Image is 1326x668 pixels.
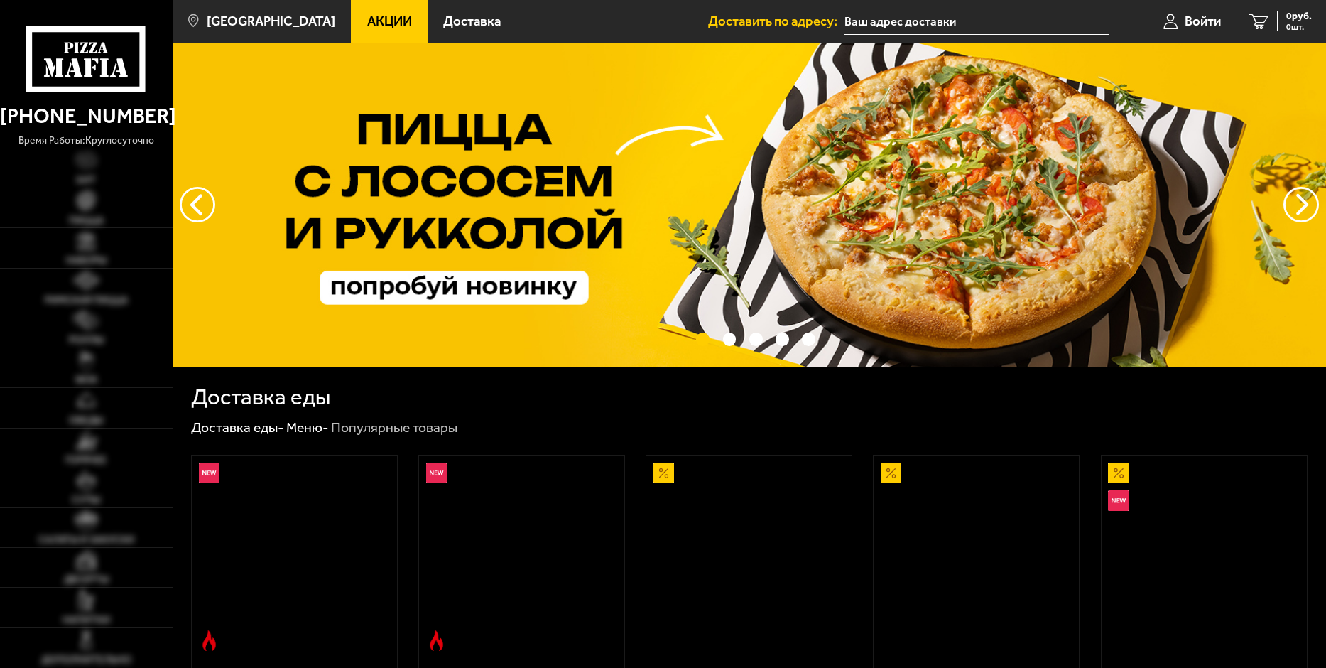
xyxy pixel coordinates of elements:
[426,630,447,651] img: Острое блюдо
[1286,23,1312,31] span: 0 шт.
[723,333,737,346] button: точки переключения
[66,256,107,266] span: Наборы
[65,456,107,465] span: Горячее
[331,419,457,436] div: Популярные товары
[191,386,330,408] h1: Доставка еды
[443,15,501,28] span: Доставка
[776,333,789,346] button: точки переключения
[63,615,110,625] span: Напитки
[646,456,852,658] a: АкционныйАль-Шам 25 см (тонкое тесто)
[419,456,624,658] a: НовинкаОстрое блюдоРимская с мясным ассорти
[75,375,97,385] span: WOK
[45,296,128,306] span: Римская пицца
[802,333,815,346] button: точки переключения
[1286,11,1312,21] span: 0 руб.
[1283,187,1319,222] button: предыдущий
[749,333,763,346] button: точки переключения
[881,463,901,483] img: Акционный
[708,15,844,28] span: Доставить по адресу:
[38,535,134,545] span: Салаты и закуски
[76,176,96,185] span: Хит
[207,15,335,28] span: [GEOGRAPHIC_DATA]
[1102,456,1307,658] a: АкционныйНовинкаВсё включено
[1185,15,1221,28] span: Войти
[64,575,109,585] span: Десерты
[192,456,397,658] a: НовинкаОстрое блюдоРимская с креветками
[653,463,674,483] img: Акционный
[180,187,215,222] button: следующий
[696,333,710,346] button: точки переключения
[844,9,1109,35] input: Ваш адрес доставки
[286,419,329,436] a: Меню-
[41,655,131,665] span: Дополнительно
[69,416,103,426] span: Обеды
[191,419,284,436] a: Доставка еды-
[69,335,104,345] span: Роллы
[199,630,219,651] img: Острое блюдо
[426,463,447,483] img: Новинка
[1108,463,1129,483] img: Акционный
[874,456,1079,658] a: АкционныйПепперони 25 см (толстое с сыром)
[69,216,104,226] span: Пицца
[1108,490,1129,511] img: Новинка
[72,495,100,505] span: Супы
[367,15,412,28] span: Акции
[199,463,219,483] img: Новинка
